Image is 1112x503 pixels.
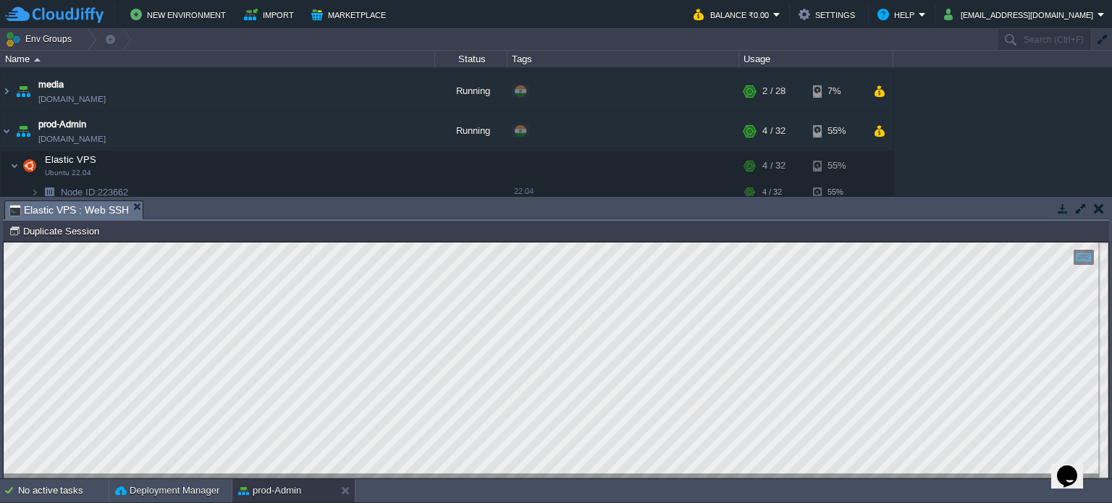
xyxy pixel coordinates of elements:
button: Duplicate Session [9,224,104,237]
button: prod-Admin [238,483,301,498]
button: Deployment Manager [115,483,219,498]
span: Node ID: [61,187,98,198]
div: No active tasks [18,479,109,502]
iframe: chat widget [1051,445,1098,489]
div: 55% [813,181,860,203]
img: AMDAwAAAACH5BAEAAAAALAAAAAABAAEAAAICRAEAOw== [13,111,33,151]
img: AMDAwAAAACH5BAEAAAAALAAAAAABAAEAAAICRAEAOw== [39,181,59,203]
div: 4 / 32 [762,111,785,151]
div: Tags [508,51,738,67]
img: AMDAwAAAACH5BAEAAAAALAAAAAABAAEAAAICRAEAOw== [1,72,12,111]
img: AMDAwAAAACH5BAEAAAAALAAAAAABAAEAAAICRAEAOw== [20,151,40,180]
img: AMDAwAAAACH5BAEAAAAALAAAAAABAAEAAAICRAEAOw== [1,111,12,151]
div: Status [436,51,507,67]
span: 223662 [59,186,130,198]
button: Import [244,6,298,23]
a: Node ID:223662 [59,186,130,198]
a: Elastic VPSUbuntu 22.04 [43,154,98,165]
span: Elastic VPS [43,153,98,166]
img: AMDAwAAAACH5BAEAAAAALAAAAAABAAEAAAICRAEAOw== [30,181,39,203]
a: [DOMAIN_NAME] [38,92,106,106]
div: 55% [813,151,860,180]
div: Name [1,51,434,67]
span: 22.04 [514,187,534,195]
img: AMDAwAAAACH5BAEAAAAALAAAAAABAAEAAAICRAEAOw== [34,58,41,62]
span: Ubuntu 22.04 [45,169,91,177]
div: 4 / 32 [762,181,782,203]
span: Elastic VPS : Web SSH [9,201,129,219]
img: AMDAwAAAACH5BAEAAAAALAAAAAABAAEAAAICRAEAOw== [13,72,33,111]
button: New Environment [130,6,230,23]
div: Running [435,72,507,111]
div: 2 / 28 [762,72,785,111]
span: [DOMAIN_NAME] [38,132,106,146]
div: 7% [813,72,860,111]
button: Help [877,6,919,23]
button: Env Groups [5,29,77,49]
button: Settings [799,6,859,23]
a: media [38,77,64,92]
img: AMDAwAAAACH5BAEAAAAALAAAAAABAAEAAAICRAEAOw== [10,151,19,180]
div: 55% [813,111,860,151]
button: Marketplace [311,6,390,23]
button: [EMAIL_ADDRESS][DOMAIN_NAME] [944,6,1098,23]
button: Balance ₹0.00 [694,6,773,23]
a: prod-Admin [38,117,86,132]
div: 4 / 32 [762,151,785,180]
div: Running [435,111,507,151]
img: CloudJiffy [5,6,104,24]
div: Usage [740,51,893,67]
